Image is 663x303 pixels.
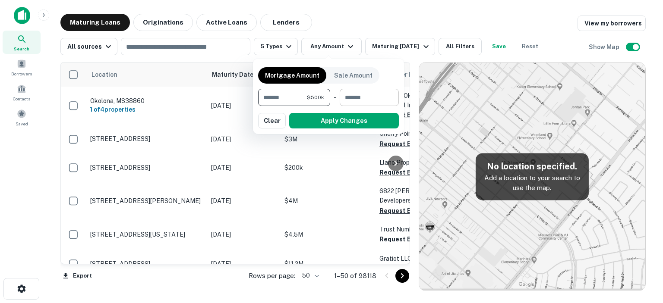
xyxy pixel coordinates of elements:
p: Mortgage Amount [265,71,319,80]
iframe: Chat Widget [620,234,663,275]
button: Clear [258,113,286,128]
button: Apply Changes [289,113,399,128]
span: $500k [307,94,324,101]
div: - [334,89,336,106]
p: Sale Amount [334,71,373,80]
